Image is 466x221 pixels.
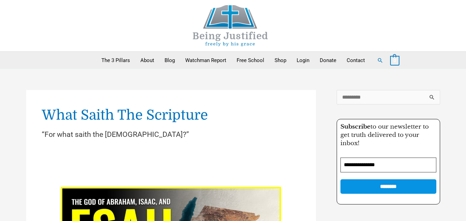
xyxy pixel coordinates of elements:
[340,123,429,147] span: to our newsletter to get truth delivered to your inbox!
[96,52,370,69] nav: Primary Site Navigation
[231,52,269,69] a: Free School
[159,52,180,69] a: Blog
[135,52,159,69] a: About
[340,123,370,130] strong: Subscribe
[269,52,291,69] a: Shop
[180,52,231,69] a: Watchman Report
[340,158,436,172] input: Email Address *
[394,58,396,63] span: 0
[315,52,341,69] a: Donate
[179,5,282,46] img: Being Justified
[291,52,315,69] a: Login
[42,128,300,140] p: “For what saith the [DEMOGRAPHIC_DATA]?”
[341,52,370,69] a: Contact
[377,57,383,63] a: Search button
[42,106,300,125] h1: What Saith The Scripture
[390,57,399,63] a: View Shopping Cart, empty
[96,52,135,69] a: The 3 Pillars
